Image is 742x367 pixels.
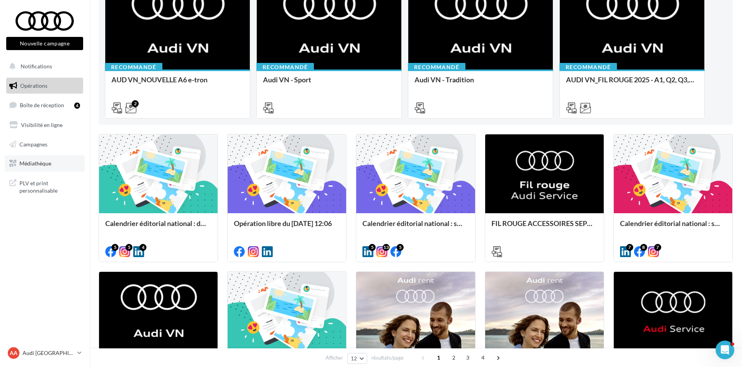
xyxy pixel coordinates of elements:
[620,219,726,235] div: Calendrier éditorial national : semaines du 04.08 au 25.08
[654,244,661,251] div: 7
[5,97,85,113] a: Boîte de réception4
[20,82,47,89] span: Opérations
[491,219,597,235] div: FIL ROUGE ACCESSOIRES SEPTEMBRE - AUDI SERVICE
[371,354,404,362] span: résultats/page
[19,141,47,147] span: Campagnes
[640,244,647,251] div: 8
[19,178,80,195] span: PLV et print personnalisable
[5,78,85,94] a: Opérations
[10,349,17,357] span: AA
[397,244,404,251] div: 5
[347,353,367,364] button: 12
[234,219,340,235] div: Opération libre du [DATE] 12:06
[256,63,314,71] div: Recommandé
[105,63,162,71] div: Recommandé
[351,355,357,362] span: 12
[477,351,489,364] span: 4
[383,244,390,251] div: 13
[462,351,474,364] span: 3
[74,103,80,109] div: 4
[6,346,83,360] a: AA Audi [GEOGRAPHIC_DATA]
[326,354,343,362] span: Afficher
[5,117,85,133] a: Visibilité en ligne
[105,219,211,235] div: Calendrier éditorial national : du 02.09 au 03.09
[626,244,633,251] div: 7
[125,244,132,251] div: 5
[6,37,83,50] button: Nouvelle campagne
[21,122,63,128] span: Visibilité en ligne
[21,63,52,70] span: Notifications
[415,76,547,91] div: Audi VN - Tradition
[432,351,445,364] span: 1
[19,160,51,167] span: Médiathèque
[716,341,734,359] iframe: Intercom live chat
[408,63,465,71] div: Recommandé
[139,244,146,251] div: 4
[566,76,698,91] div: AUDI VN_FIL ROUGE 2025 - A1, Q2, Q3, Q5 et Q4 e-tron
[23,349,74,357] p: Audi [GEOGRAPHIC_DATA]
[263,76,395,91] div: Audi VN - Sport
[362,219,469,235] div: Calendrier éditorial national : semaine du 25.08 au 31.08
[5,155,85,172] a: Médiathèque
[5,136,85,153] a: Campagnes
[369,244,376,251] div: 5
[132,100,139,107] div: 2
[559,63,617,71] div: Recommandé
[5,58,82,75] button: Notifications
[111,244,118,251] div: 5
[20,102,64,108] span: Boîte de réception
[5,175,85,198] a: PLV et print personnalisable
[111,76,244,91] div: AUD VN_NOUVELLE A6 e-tron
[448,351,460,364] span: 2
